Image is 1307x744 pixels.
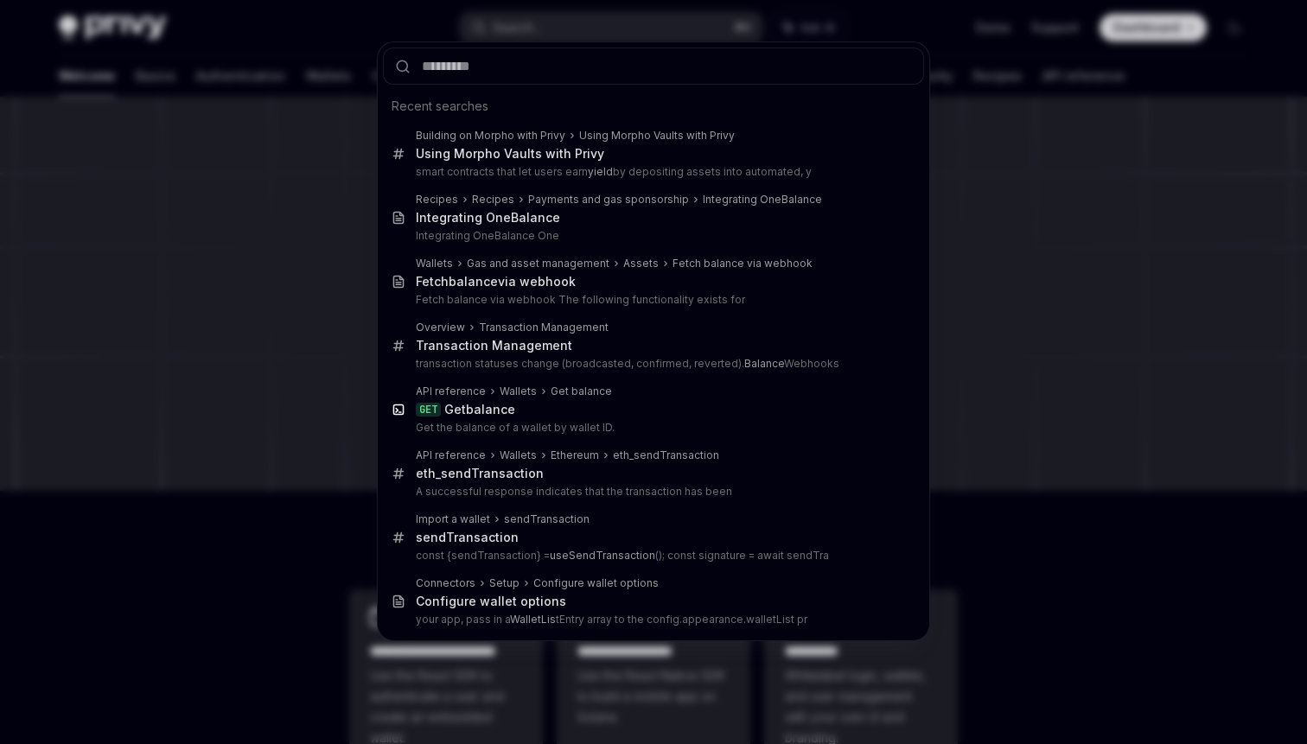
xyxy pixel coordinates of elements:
[588,165,613,178] b: yield
[449,274,498,289] b: balance
[416,466,544,481] div: eth_ ction
[416,613,888,626] p: your app, pass in a tEntry array to the config.appearance.walletList pr
[444,402,515,417] div: Get
[416,338,572,353] div: Transaction Management
[467,257,609,270] div: Gas and asset management
[550,549,655,562] b: useSendTransaction
[392,98,488,115] span: Recent searches
[744,357,784,370] b: Balance
[416,385,486,398] div: API reference
[416,421,888,435] p: Get the balance of a wallet by wallet ID.
[416,448,486,462] div: API reference
[416,274,576,289] div: Fetch via webhook
[673,257,813,270] div: Fetch balance via webhook
[511,210,560,225] b: Balance
[416,321,465,334] div: Overview
[416,576,475,590] div: Connectors
[472,193,514,207] div: Recipes
[500,448,537,462] div: Wallets
[703,193,822,207] div: Integrating OneBalance
[416,293,888,307] p: Fetch balance via webhook The following functionality exists for
[416,357,888,371] p: transaction statuses change (broadcasted, confirmed, reverted). Webhooks
[500,385,537,398] div: Wallets
[528,193,689,207] div: Payments and gas sponsorship
[551,385,612,398] div: Get balance
[416,403,441,417] div: GET
[613,448,719,462] div: eth_sendTransaction
[416,530,519,545] div: sendTransaction
[416,229,888,243] p: Integrating OneBalance One
[416,146,604,162] div: Using Morpho Vaults with Privy
[551,448,599,462] div: Ethereum
[416,594,566,609] div: Configure wallet options
[416,257,453,270] div: Wallets
[510,613,556,626] b: WalletLis
[489,576,520,590] div: Setup
[416,193,458,207] div: Recipes
[504,512,590,526] div: sendTransaction
[441,466,513,480] b: sendTransa
[416,549,888,563] p: const {sendTransaction} = (); const signature = await sendTra
[466,402,515,417] b: balance
[533,576,659,590] div: Configure wallet options
[416,512,490,526] div: Import a wallet
[416,165,888,179] p: smart contracts that let users earn by depositing assets into automated, y
[416,129,565,143] div: Building on Morpho with Privy
[416,485,888,499] p: A successful response indicates that the transaction has been
[416,210,560,226] div: Integrating One
[579,129,735,143] div: Using Morpho Vaults with Privy
[623,257,659,270] div: Assets
[479,321,609,334] div: Transaction Management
